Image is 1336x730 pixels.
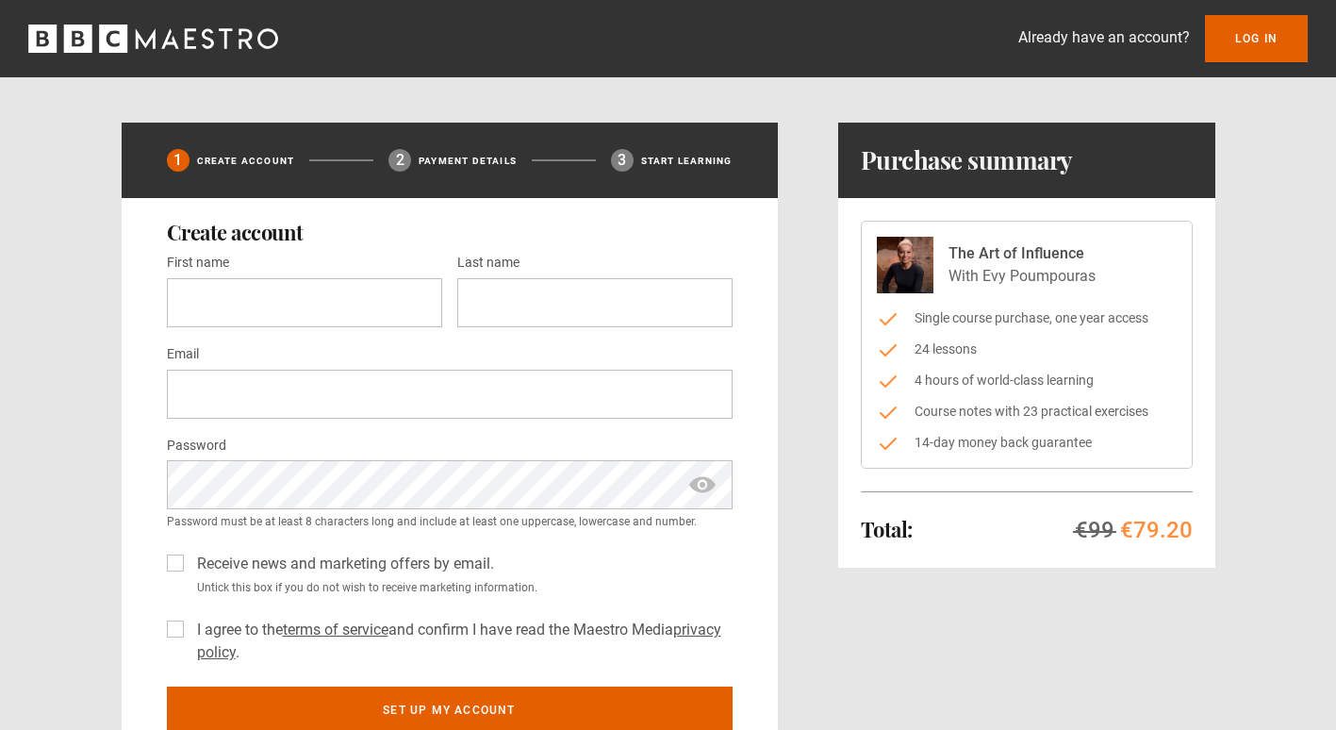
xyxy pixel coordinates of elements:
[190,619,733,664] label: I agree to the and confirm I have read the Maestro Media .
[877,402,1177,422] li: Course notes with 23 practical exercises
[877,308,1177,328] li: Single course purchase, one year access
[167,221,733,243] h2: Create account
[457,252,520,274] label: Last name
[687,460,717,509] span: show password
[167,343,199,366] label: Email
[877,340,1177,359] li: 24 lessons
[28,25,278,53] svg: BBC Maestro
[1018,26,1190,49] p: Already have an account?
[167,149,190,172] div: 1
[1205,15,1308,62] a: Log In
[948,242,1096,265] p: The Art of Influence
[167,513,733,530] small: Password must be at least 8 characters long and include at least one uppercase, lowercase and num...
[641,154,733,168] p: Start learning
[948,265,1096,288] p: With Evy Poumpouras
[419,154,517,168] p: Payment details
[1075,517,1114,543] span: €99
[167,435,226,457] label: Password
[283,621,388,639] a: terms of service
[167,252,229,274] label: First name
[1120,517,1193,543] span: €79.20
[197,154,295,168] p: Create Account
[611,149,634,172] div: 3
[190,553,494,575] label: Receive news and marketing offers by email.
[877,371,1177,390] li: 4 hours of world-class learning
[388,149,411,172] div: 2
[877,433,1177,453] li: 14-day money back guarantee
[861,518,913,540] h2: Total:
[190,579,733,596] small: Untick this box if you do not wish to receive marketing information.
[861,145,1073,175] h1: Purchase summary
